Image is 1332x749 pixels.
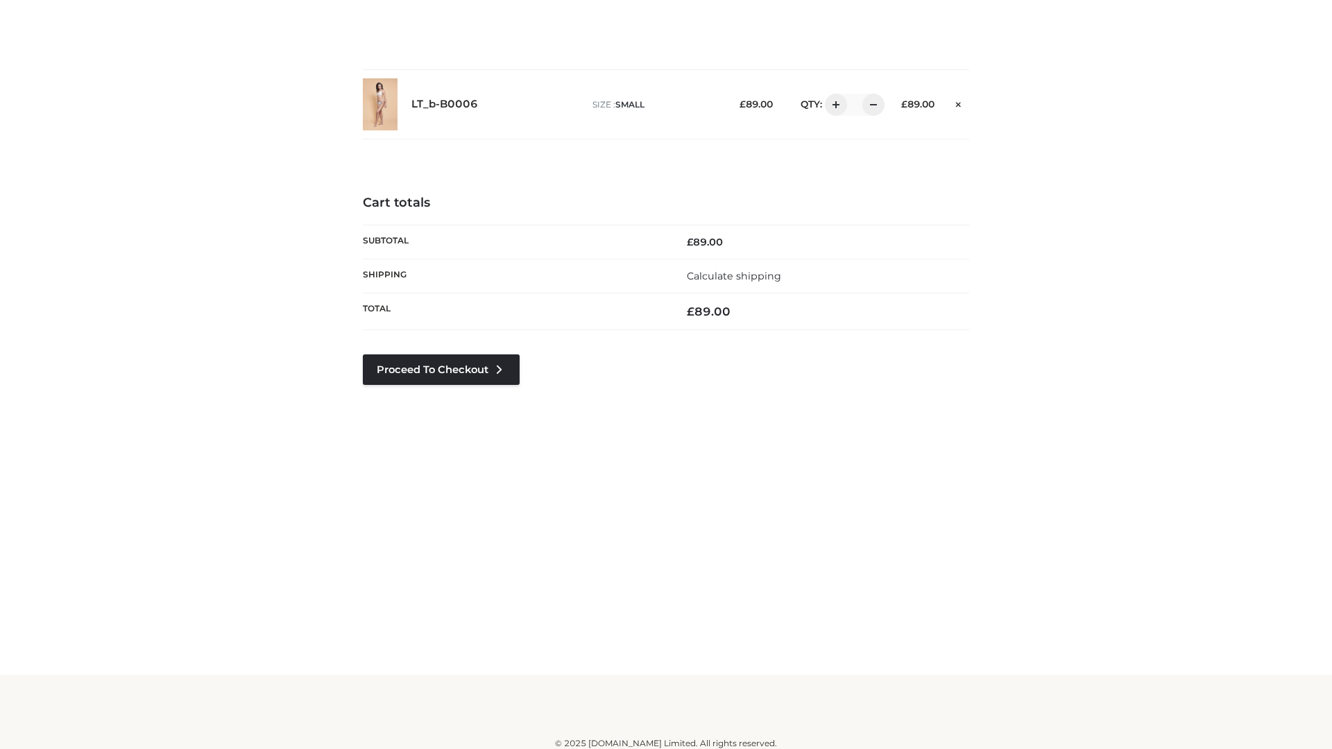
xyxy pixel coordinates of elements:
a: Proceed to Checkout [363,354,520,385]
div: QTY: [787,94,880,116]
bdi: 89.00 [901,98,934,110]
p: size : [592,98,718,111]
bdi: 89.00 [687,304,731,318]
th: Total [363,293,666,330]
a: Remove this item [948,94,969,112]
a: Calculate shipping [687,270,781,282]
th: Subtotal [363,225,666,259]
span: £ [687,304,694,318]
a: LT_b-B0006 [411,98,478,111]
span: £ [687,236,693,248]
img: LT_b-B0006 - SMALL [363,78,398,130]
th: Shipping [363,259,666,293]
h4: Cart totals [363,196,969,211]
bdi: 89.00 [740,98,773,110]
span: £ [740,98,746,110]
span: £ [901,98,907,110]
bdi: 89.00 [687,236,723,248]
span: SMALL [615,99,644,110]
